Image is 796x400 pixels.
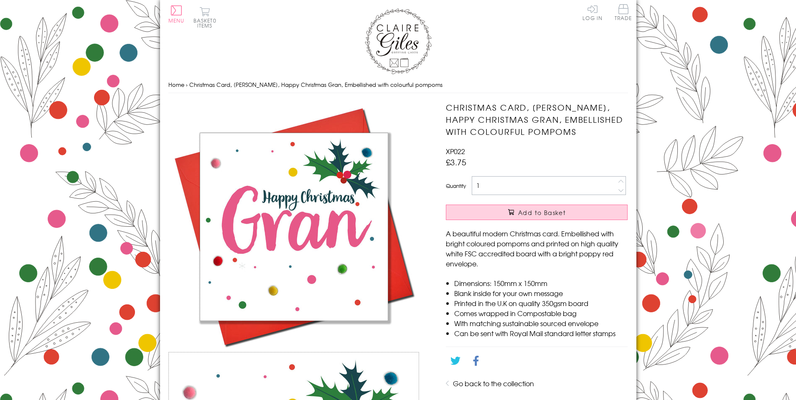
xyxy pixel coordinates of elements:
a: Log In [582,4,603,20]
span: 0 items [197,17,216,29]
img: Christmas Card, Holly, Happy Christmas Gran, Embellished with colourful pompoms [168,101,419,352]
a: Trade [615,4,632,22]
nav: breadcrumbs [168,76,628,94]
button: Basket0 items [193,7,216,28]
label: Quantity [446,182,466,190]
h1: Christmas Card, [PERSON_NAME], Happy Christmas Gran, Embellished with colourful pompoms [446,101,628,137]
img: Claire Giles Greetings Cards [365,8,432,74]
span: › [186,81,188,89]
span: Menu [168,17,185,24]
button: Menu [168,5,185,23]
span: £3.75 [446,156,466,168]
li: With matching sustainable sourced envelope [454,318,628,328]
p: A beautiful modern Christmas card. Embellished with bright coloured pompoms and printed on high q... [446,228,628,268]
li: Printed in the U.K on quality 350gsm board [454,298,628,308]
span: XP022 [446,146,465,156]
li: Can be sent with Royal Mail standard letter stamps [454,328,628,338]
span: Christmas Card, [PERSON_NAME], Happy Christmas Gran, Embellished with colourful pompoms [189,81,443,89]
a: Home [168,81,184,89]
li: Blank inside for your own message [454,288,628,298]
span: Trade [615,4,632,20]
span: Add to Basket [518,208,566,217]
a: Go back to the collection [453,378,534,388]
li: Dimensions: 150mm x 150mm [454,278,628,288]
li: Comes wrapped in Compostable bag [454,308,628,318]
button: Add to Basket [446,205,628,220]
